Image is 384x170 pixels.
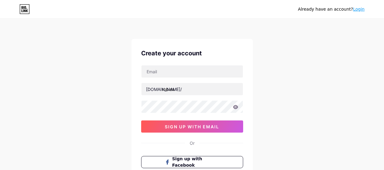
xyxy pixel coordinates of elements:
button: sign up with email [141,120,243,133]
div: Create your account [141,49,243,58]
input: username [141,83,243,95]
div: Or [190,140,195,146]
span: Sign up with Facebook [172,156,219,168]
div: Already have an account? [298,6,365,12]
span: sign up with email [165,124,219,129]
button: Sign up with Facebook [141,156,243,168]
input: Email [141,65,243,78]
a: Login [353,7,365,12]
div: [DOMAIN_NAME]/ [146,86,182,92]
